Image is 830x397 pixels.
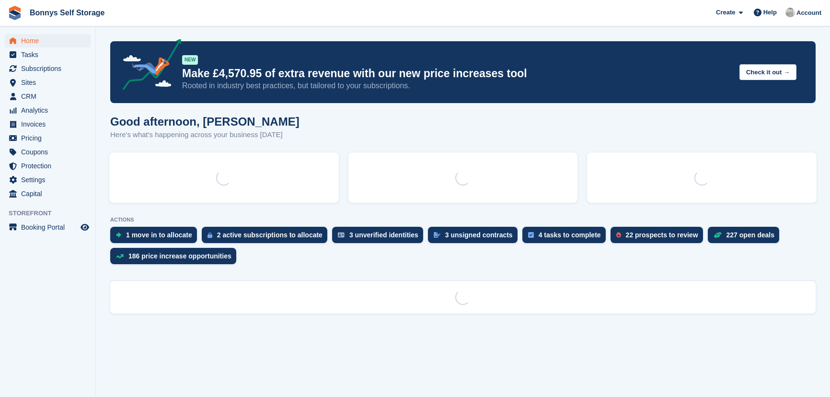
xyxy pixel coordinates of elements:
span: Tasks [21,48,79,61]
img: verify_identity-adf6edd0f0f0b5bbfe63781bf79b02c33cf7c696d77639b501bdc392416b5a36.svg [338,232,345,238]
div: 4 tasks to complete [539,231,601,239]
a: 22 prospects to review [611,227,708,248]
a: 4 tasks to complete [522,227,611,248]
a: menu [5,104,91,117]
span: Pricing [21,131,79,145]
a: 2 active subscriptions to allocate [202,227,332,248]
span: Protection [21,159,79,173]
a: menu [5,76,91,89]
div: 227 open deals [726,231,774,239]
p: Rooted in industry best practices, but tailored to your subscriptions. [182,81,732,91]
a: menu [5,145,91,159]
div: NEW [182,55,198,65]
span: Subscriptions [21,62,79,75]
span: Home [21,34,79,47]
span: Account [796,8,821,18]
img: active_subscription_to_allocate_icon-d502201f5373d7db506a760aba3b589e785aa758c864c3986d89f69b8ff3... [207,232,212,238]
div: 3 unsigned contracts [445,231,513,239]
a: menu [5,34,91,47]
a: menu [5,62,91,75]
span: Analytics [21,104,79,117]
div: 22 prospects to review [626,231,698,239]
a: Bonnys Self Storage [26,5,108,21]
a: 1 move in to allocate [110,227,202,248]
span: Booking Portal [21,221,79,234]
span: Settings [21,173,79,187]
a: 227 open deals [708,227,784,248]
a: Preview store [79,222,91,233]
span: Storefront [9,209,95,218]
img: James Bonny [785,8,795,17]
a: menu [5,131,91,145]
span: Invoices [21,117,79,131]
button: Check it out → [739,64,796,80]
a: menu [5,48,91,61]
div: 3 unverified identities [349,231,418,239]
img: price_increase_opportunities-93ffe204e8149a01c8c9dc8f82e8f89637d9d84a8eef4429ea346261dce0b2c0.svg [116,254,124,258]
p: Here's what's happening across your business [DATE] [110,129,300,140]
img: move_ins_to_allocate_icon-fdf77a2bb77ea45bf5b3d319d69a93e2d87916cf1d5bf7949dd705db3b84f3ca.svg [116,232,121,238]
a: menu [5,90,91,103]
span: Coupons [21,145,79,159]
a: menu [5,117,91,131]
span: Create [716,8,735,17]
img: price-adjustments-announcement-icon-8257ccfd72463d97f412b2fc003d46551f7dbcb40ab6d574587a9cd5c0d94... [115,39,182,93]
p: Make £4,570.95 of extra revenue with our new price increases tool [182,67,732,81]
a: 186 price increase opportunities [110,248,241,269]
div: 1 move in to allocate [126,231,192,239]
span: CRM [21,90,79,103]
h1: Good afternoon, [PERSON_NAME] [110,115,300,128]
span: Help [763,8,777,17]
div: 186 price increase opportunities [128,252,231,260]
img: stora-icon-8386f47178a22dfd0bd8f6a31ec36ba5ce8667c1dd55bd0f319d3a0aa187defe.svg [8,6,22,20]
a: 3 unsigned contracts [428,227,522,248]
p: ACTIONS [110,217,816,223]
a: 3 unverified identities [332,227,428,248]
img: prospect-51fa495bee0391a8d652442698ab0144808aea92771e9ea1ae160a38d050c398.svg [616,232,621,238]
img: deal-1b604bf984904fb50ccaf53a9ad4b4a5d6e5aea283cecdc64d6e3604feb123c2.svg [714,232,722,238]
span: Sites [21,76,79,89]
div: 2 active subscriptions to allocate [217,231,323,239]
a: menu [5,173,91,187]
img: task-75834270c22a3079a89374b754ae025e5fb1db73e45f91037f5363f120a921f8.svg [528,232,534,238]
a: menu [5,221,91,234]
a: menu [5,187,91,200]
img: contract_signature_icon-13c848040528278c33f63329250d36e43548de30e8caae1d1a13099fd9432cc5.svg [434,232,440,238]
a: menu [5,159,91,173]
span: Capital [21,187,79,200]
